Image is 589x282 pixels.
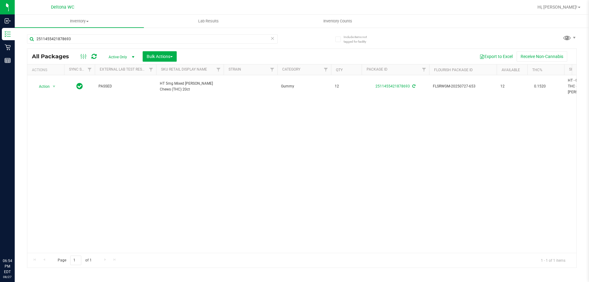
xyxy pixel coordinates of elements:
[375,84,410,88] a: 2511455421878693
[85,64,95,75] a: Filter
[537,5,577,10] span: Hi, [PERSON_NAME]!
[33,82,50,91] span: Action
[32,68,62,72] div: Actions
[536,256,570,265] span: 1 - 1 of 1 items
[52,256,97,265] span: Page of 1
[229,67,241,71] a: Strain
[273,15,402,28] a: Inventory Counts
[76,82,83,91] span: In Sync
[32,53,75,60] span: All Packages
[143,51,177,62] button: Bulk Actions
[144,15,273,28] a: Lab Results
[411,84,415,88] span: Sync from Compliance System
[281,83,327,89] span: Gummy
[517,51,567,62] button: Receive Non-Cannabis
[70,256,81,265] input: 1
[270,34,275,42] span: Clear
[3,275,12,279] p: 08/27
[532,68,542,72] a: THC%
[321,64,331,75] a: Filter
[5,18,11,24] inline-svg: Inbound
[502,68,520,72] a: Available
[531,82,549,91] span: 0.1520
[147,54,173,59] span: Bulk Actions
[190,18,227,24] span: Lab Results
[100,67,148,71] a: External Lab Test Result
[69,67,93,71] a: Sync Status
[161,67,207,71] a: Sku Retail Display Name
[146,64,156,75] a: Filter
[433,83,493,89] span: FLSRWGM-20250727-653
[367,67,387,71] a: Package ID
[336,68,343,72] a: Qty
[98,83,152,89] span: PASSED
[6,233,25,251] iframe: Resource center
[282,67,300,71] a: Category
[267,64,277,75] a: Filter
[419,64,429,75] a: Filter
[434,68,473,72] a: Flourish Package ID
[214,64,224,75] a: Filter
[500,83,524,89] span: 12
[5,31,11,37] inline-svg: Inventory
[27,34,278,44] input: Search Package ID, Item Name, SKU, Lot or Part Number...
[15,15,144,28] a: Inventory
[3,258,12,275] p: 06:54 PM EDT
[475,51,517,62] button: Export to Excel
[5,44,11,50] inline-svg: Retail
[160,81,220,92] span: HT 5mg Mixed [PERSON_NAME] Chews (THC) 20ct
[315,18,360,24] span: Inventory Counts
[335,83,358,89] span: 12
[15,18,144,24] span: Inventory
[50,82,58,91] span: select
[344,35,374,44] span: Include items not tagged for facility
[569,67,587,71] a: SKU Name
[5,57,11,64] inline-svg: Reports
[51,5,74,10] span: Deltona WC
